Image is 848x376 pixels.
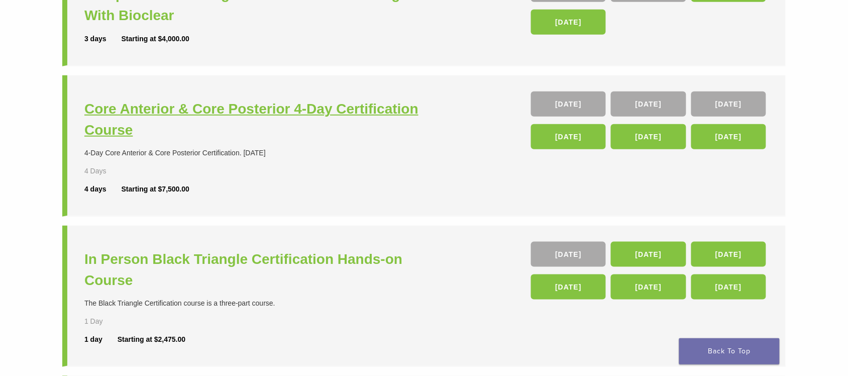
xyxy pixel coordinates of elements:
a: [DATE] [531,10,606,35]
div: 4-Day Core Anterior & Core Posterior Certification. [DATE] [84,148,427,158]
a: In Person Black Triangle Certification Hands-on Course [84,249,427,291]
a: [DATE] [611,242,686,267]
div: , , , , , [531,242,769,305]
a: [DATE] [531,124,606,149]
a: Back To Top [679,338,780,364]
a: [DATE] [531,242,606,267]
div: 3 days [84,34,122,44]
div: 1 day [84,334,118,345]
div: The Black Triangle Certification course is a three-part course. [84,298,427,309]
a: Core Anterior & Core Posterior 4-Day Certification Course [84,99,427,141]
a: [DATE] [691,242,766,267]
a: [DATE] [691,124,766,149]
div: 1 Day [84,316,136,327]
div: Starting at $2,475.00 [118,334,185,345]
div: 4 Days [84,166,136,176]
div: , , , , , [531,91,769,154]
a: [DATE] [531,91,606,117]
a: [DATE] [691,274,766,300]
div: Starting at $7,500.00 [122,184,189,195]
a: [DATE] [531,274,606,300]
a: [DATE] [611,91,686,117]
div: 4 days [84,184,122,195]
a: [DATE] [611,274,686,300]
a: [DATE] [691,91,766,117]
div: Starting at $4,000.00 [122,34,189,44]
a: [DATE] [611,124,686,149]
